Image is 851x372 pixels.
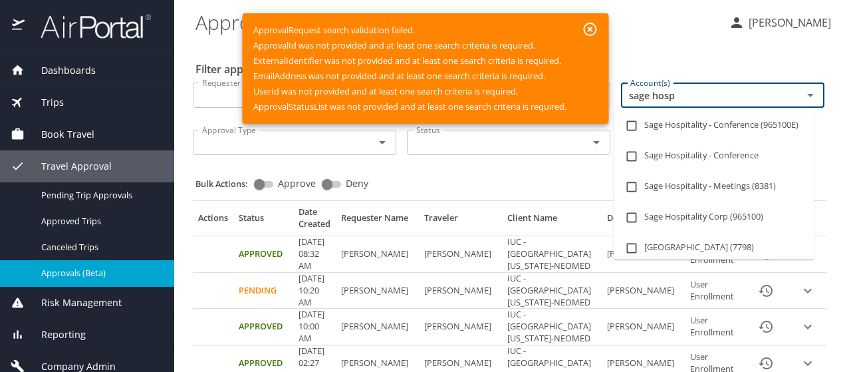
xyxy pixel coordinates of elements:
th: Date Created [293,206,336,236]
td: [PERSON_NAME] [602,273,685,309]
h2: Filter approval requests [195,59,316,80]
td: [PERSON_NAME] [419,309,502,345]
h1: Approvals (Beta) [195,1,718,43]
span: Dashboards [25,63,96,78]
button: expand row [798,317,818,337]
button: Open [587,133,606,152]
td: IUC - [GEOGRAPHIC_DATA][US_STATE]-NEOMED [502,309,602,345]
td: [PERSON_NAME] [336,309,419,345]
th: Status [233,206,293,236]
td: User Enrollment [685,273,745,309]
td: [PERSON_NAME] [419,236,502,273]
span: Trips [25,95,64,110]
li: Sage Hospitality - Conference [614,141,814,172]
button: Close [801,86,820,104]
button: History [750,311,782,343]
td: [DATE] 10:20 AM [293,273,336,309]
li: Sage Hospitality Corp (965100) [614,202,814,233]
span: Pending Trip Approvals [41,189,158,202]
button: Open [373,133,392,152]
span: Reporting [25,327,86,342]
td: Pending [233,273,293,309]
th: Actions [193,206,233,236]
span: Canceled Trips [41,241,158,254]
img: airportal-logo.png [26,13,151,39]
td: [DATE] 10:00 AM [293,309,336,345]
div: ApprovalRequest search validation failed. ApprovalId was not provided and at least one search cri... [253,17,566,120]
td: [DATE] 08:32 AM [293,236,336,273]
th: Client Name [502,206,602,236]
td: [PERSON_NAME] [602,236,685,273]
span: Approvals (Beta) [41,267,158,279]
th: Requester Name [336,206,419,236]
td: IUC - [GEOGRAPHIC_DATA][US_STATE]-NEOMED [502,236,602,273]
th: Details [602,206,685,236]
td: IUC - [GEOGRAPHIC_DATA][US_STATE]-NEOMED [502,273,602,309]
button: expand row [798,281,818,301]
td: [PERSON_NAME] [419,273,502,309]
th: Traveler [419,206,502,236]
button: [PERSON_NAME] [723,11,836,35]
td: [PERSON_NAME] [336,236,419,273]
td: Approved [233,236,293,273]
button: History [750,275,782,307]
span: Deny [346,179,368,188]
span: Travel Approval [25,159,112,174]
td: User Enrollment [685,309,745,345]
span: Risk Management [25,295,122,310]
td: Approved [233,309,293,345]
span: Approved Trips [41,215,158,228]
td: [PERSON_NAME] [336,273,419,309]
span: Approve [278,179,316,188]
span: Book Travel [25,127,94,142]
li: [GEOGRAPHIC_DATA] (7798) [614,233,814,264]
p: Bulk Actions: [195,178,259,190]
li: Sage Hospitality - Meetings (8381) [614,172,814,202]
img: icon-airportal.png [12,13,26,39]
p: [PERSON_NAME] [745,15,831,31]
td: [PERSON_NAME] [602,309,685,345]
li: Sage Hospitality - Conference (965100E) [614,110,814,141]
